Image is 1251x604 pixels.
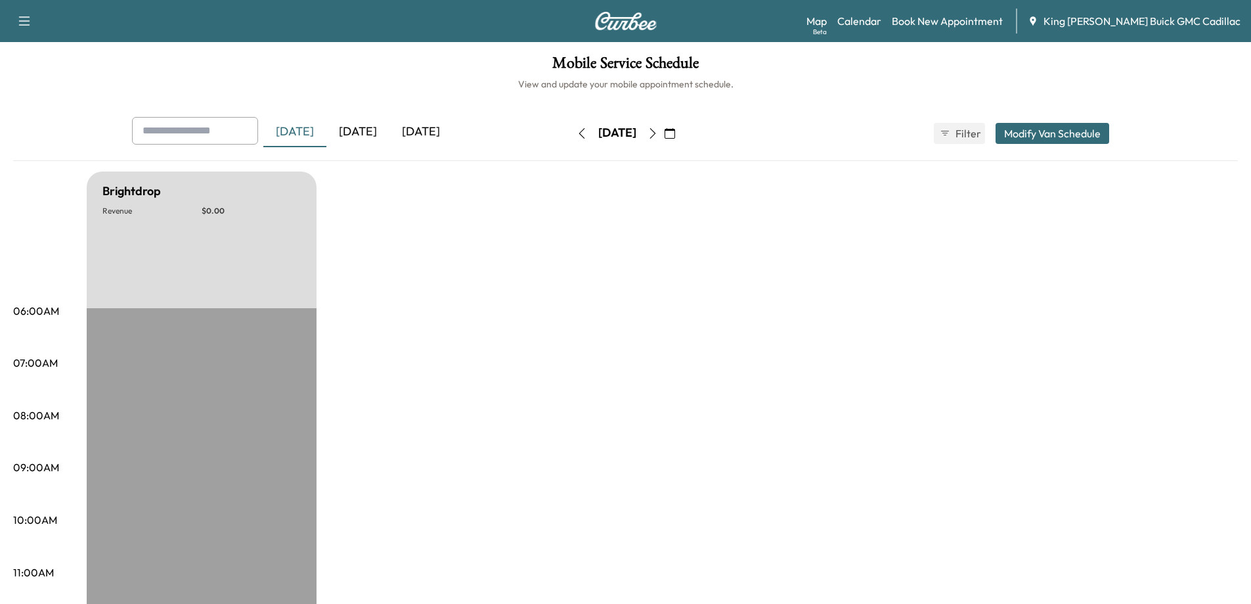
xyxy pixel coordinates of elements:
a: Calendar [837,13,881,29]
div: Beta [813,27,827,37]
button: Modify Van Schedule [996,123,1109,144]
span: Filter [955,126,979,141]
div: [DATE] [326,117,389,147]
p: $ 0.00 [202,206,301,216]
h1: Mobile Service Schedule [13,55,1238,78]
span: King [PERSON_NAME] Buick GMC Cadillac [1043,13,1240,29]
p: 09:00AM [13,459,59,475]
p: 11:00AM [13,565,54,580]
h6: View and update your mobile appointment schedule. [13,78,1238,91]
div: [DATE] [389,117,452,147]
a: MapBeta [806,13,827,29]
h5: Brightdrop [102,182,161,200]
p: Revenue [102,206,202,216]
p: 08:00AM [13,407,59,423]
img: Curbee Logo [594,12,657,30]
p: 07:00AM [13,355,58,371]
a: Book New Appointment [892,13,1003,29]
p: 06:00AM [13,303,59,319]
div: [DATE] [598,125,636,141]
button: Filter [934,123,985,144]
p: 10:00AM [13,512,57,528]
div: [DATE] [263,117,326,147]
